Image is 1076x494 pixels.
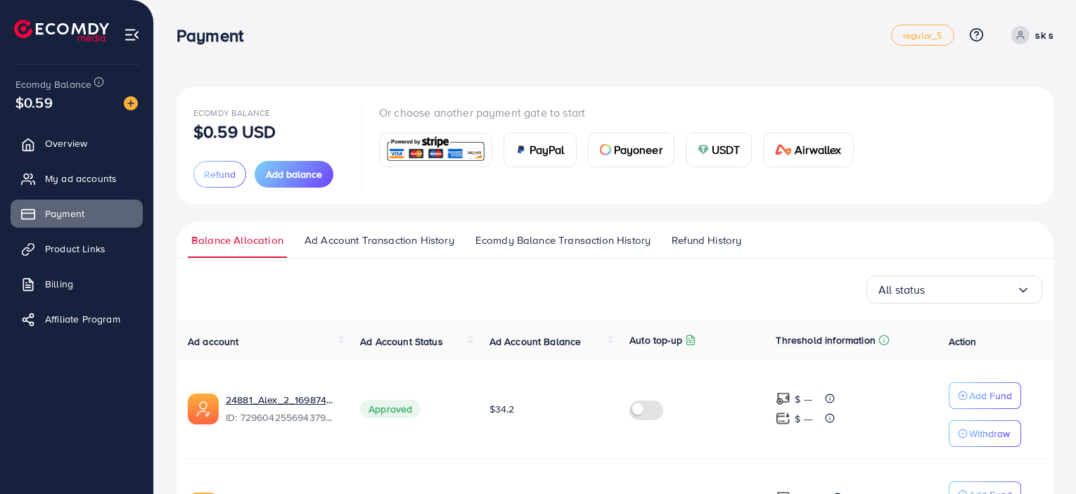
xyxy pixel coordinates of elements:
[878,279,926,301] span: All status
[1035,27,1053,44] p: sk s
[672,233,741,248] span: Refund History
[629,332,682,349] p: Auto top-up
[776,332,875,349] p: Threshold information
[600,144,611,155] img: card
[949,420,1021,447] button: Withdraw
[1016,431,1065,483] iframe: Chat
[177,25,255,46] h3: Payment
[15,77,91,91] span: Ecomdy Balance
[266,167,322,181] span: Add balance
[891,25,954,46] a: regular_5
[795,410,812,427] p: $ ---
[15,92,53,112] span: $0.59
[698,144,709,155] img: card
[614,141,662,158] span: Payoneer
[504,132,577,167] a: cardPayPal
[530,141,565,158] span: PayPal
[124,27,140,43] img: menu
[969,387,1012,404] p: Add Fund
[489,402,515,416] span: $34.2
[903,31,942,40] span: regular_5
[776,411,790,426] img: top-up amount
[360,400,421,418] span: Approved
[11,129,143,157] a: Overview
[45,136,87,150] span: Overview
[379,104,865,121] p: Or choose another payment gate to start
[45,312,120,326] span: Affiliate Program
[775,144,792,155] img: card
[11,164,143,193] a: My ad accounts
[191,233,283,248] span: Balance Allocation
[255,161,333,188] button: Add balance
[226,393,338,425] div: <span class='underline'>24881_Alex_2_1698742301935</span></br>7296042556943794178
[795,391,812,408] p: $ ---
[188,334,239,349] span: Ad account
[45,277,73,291] span: Billing
[712,141,741,158] span: USDT
[776,391,790,406] img: top-up amount
[188,394,219,424] img: ic-ads-acc.e4c84228.svg
[193,123,276,140] p: $0.59 USD
[795,141,841,158] span: Airwallex
[489,334,582,349] span: Ad Account Balance
[11,270,143,298] a: Billing
[226,410,338,424] span: ID: 7296042556943794178
[124,96,138,110] img: image
[866,275,1042,304] div: Search for option
[926,279,1016,301] input: Search for option
[11,235,143,263] a: Product Links
[204,167,236,181] span: Refund
[226,393,338,407] a: 24881_Alex_2_1698742301935
[14,20,109,41] img: logo
[515,144,527,155] img: card
[686,132,752,167] a: cardUSDT
[193,161,246,188] button: Refund
[763,132,853,167] a: cardAirwallex
[1006,26,1053,44] a: sk s
[193,107,270,119] span: Ecomdy Balance
[475,233,651,248] span: Ecomdy Balance Transaction History
[379,133,492,167] a: card
[11,200,143,228] a: Payment
[384,135,487,165] img: card
[45,207,84,221] span: Payment
[45,171,117,186] span: My ad accounts
[305,233,454,248] span: Ad Account Transaction History
[949,334,977,349] span: Action
[360,334,443,349] span: Ad Account Status
[969,425,1010,442] p: Withdraw
[588,132,674,167] a: cardPayoneer
[45,242,105,256] span: Product Links
[949,382,1021,409] button: Add Fund
[11,305,143,333] a: Affiliate Program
